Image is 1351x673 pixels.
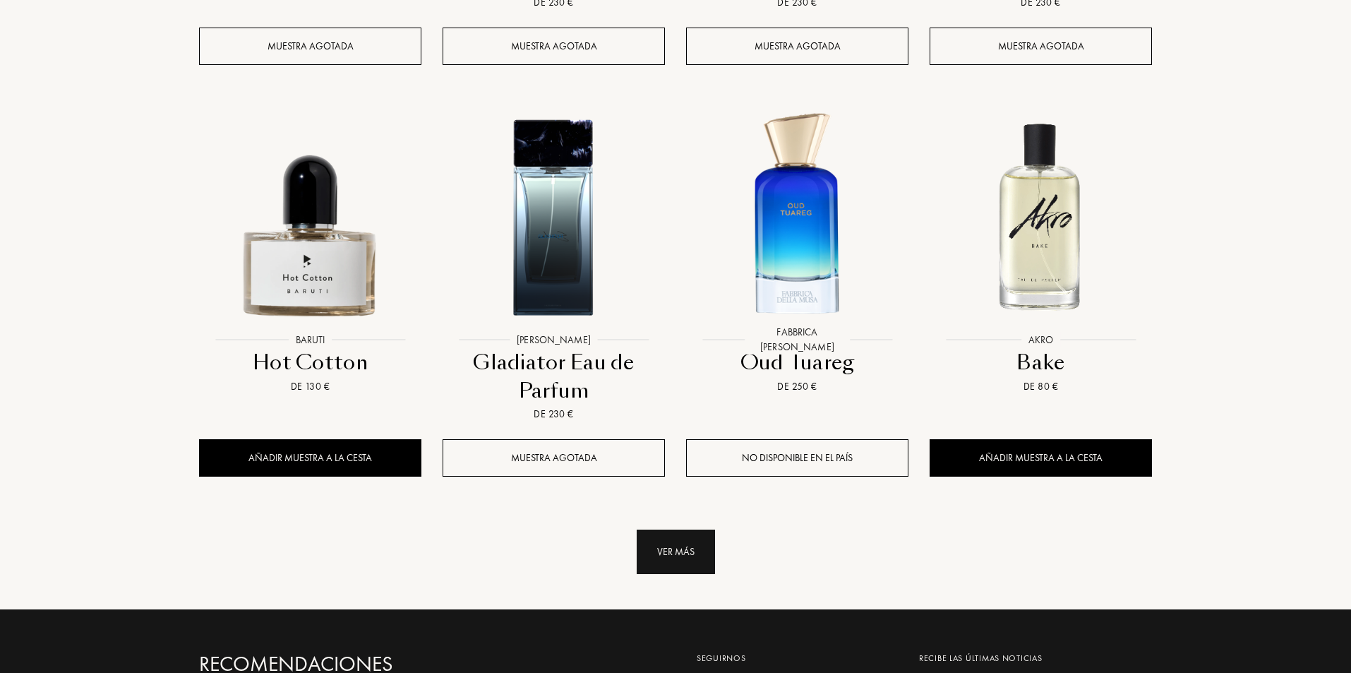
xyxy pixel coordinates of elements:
[448,407,659,422] div: De 230 €
[199,28,421,65] div: Muestra agotada
[930,90,1152,412] a: Bake AkroAkroBakeDe 80 €
[200,105,420,325] img: Hot Cotton Baruti
[444,105,664,325] img: Gladiator Eau de Parfum Sora Dora
[687,105,907,325] img: Oud Tuareg Fabbrica Della Musa
[686,90,908,412] a: Oud Tuareg Fabbrica Della MusaFabbrica [PERSON_NAME]Oud TuaregDe 250 €
[448,349,659,405] div: Gladiator Eau de Parfum
[637,530,715,574] div: Ver más
[443,90,665,439] a: Gladiator Eau de Parfum Sora Dora[PERSON_NAME]Gladiator Eau de ParfumDe 230 €
[686,28,908,65] div: Muestra agotada
[935,379,1146,394] div: De 80 €
[205,379,416,394] div: De 130 €
[443,28,665,65] div: Muestra agotada
[919,652,1141,665] div: Recibe las últimas noticias
[686,439,908,477] div: No disponible en el país
[443,439,665,477] div: Muestra agotada
[692,379,903,394] div: De 250 €
[697,652,898,665] div: Seguirnos
[931,105,1151,325] img: Bake Akro
[930,28,1152,65] div: Muestra agotada
[199,439,421,477] div: Añadir muestra a la cesta
[199,90,421,412] a: Hot Cotton BarutiBarutiHot CottonDe 130 €
[930,439,1152,477] div: Añadir muestra a la cesta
